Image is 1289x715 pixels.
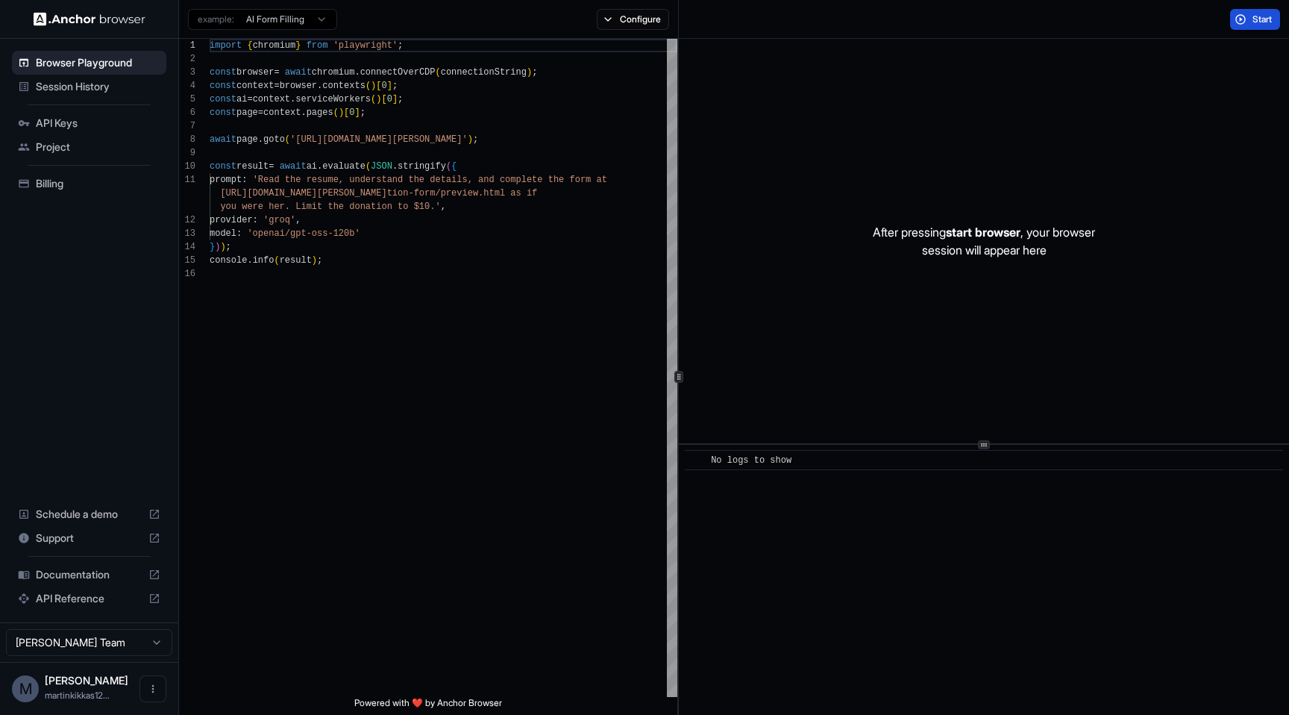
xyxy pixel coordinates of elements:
[236,161,269,172] span: result
[398,161,446,172] span: stringify
[398,94,403,104] span: ;
[210,175,242,185] span: prompt
[322,161,366,172] span: evaluate
[263,134,285,145] span: goto
[179,254,195,267] div: 15
[263,107,301,118] span: context
[215,242,220,252] span: )
[371,81,376,91] span: )
[354,697,502,715] span: Powered with ❤️ by Anchor Browser
[179,227,195,240] div: 13
[12,111,166,135] div: API Keys
[312,255,317,266] span: )
[247,40,252,51] span: {
[210,134,236,145] span: await
[371,94,376,104] span: (
[692,453,700,468] span: ​
[322,81,366,91] span: contexts
[253,215,258,225] span: :
[210,242,215,252] span: }
[12,587,166,611] div: API Reference
[1252,13,1273,25] span: Start
[387,94,392,104] span: 0
[290,94,295,104] span: .
[263,215,295,225] span: 'groq'
[446,161,451,172] span: (
[179,213,195,227] div: 12
[295,40,301,51] span: }
[179,93,195,106] div: 5
[12,172,166,196] div: Billing
[392,161,398,172] span: .
[12,675,39,702] div: M
[179,146,195,160] div: 9
[527,67,532,78] span: )
[179,52,195,66] div: 2
[376,94,381,104] span: )
[366,81,371,91] span: (
[285,134,290,145] span: (
[179,267,195,281] div: 16
[280,161,307,172] span: await
[307,40,328,51] span: from
[236,81,274,91] span: context
[436,67,441,78] span: (
[12,563,166,587] div: Documentation
[36,116,160,131] span: API Keys
[179,106,195,119] div: 6
[468,134,473,145] span: )
[247,255,252,266] span: .
[236,228,242,239] span: :
[220,188,386,199] span: [URL][DOMAIN_NAME][PERSON_NAME]
[210,255,247,266] span: console
[236,107,258,118] span: page
[473,134,478,145] span: ;
[344,107,349,118] span: [
[220,202,440,212] span: you were her. Limit the donation to $10.'
[873,223,1095,259] p: After pressing , your browser session will appear here
[387,81,392,91] span: ]
[317,81,322,91] span: .
[387,188,538,199] span: tion-form/preview.html as if
[179,66,195,79] div: 3
[376,81,381,91] span: [
[392,94,398,104] span: ]
[381,94,386,104] span: [
[295,94,371,104] span: serviceWorkers
[12,51,166,75] div: Browser Playground
[179,160,195,173] div: 10
[532,67,537,78] span: ;
[247,94,252,104] span: =
[290,134,468,145] span: '[URL][DOMAIN_NAME][PERSON_NAME]'
[198,13,234,25] span: example:
[12,502,166,526] div: Schedule a demo
[242,175,247,185] span: :
[285,67,312,78] span: await
[139,675,166,702] button: Open menu
[274,81,279,91] span: =
[253,40,296,51] span: chromium
[354,107,360,118] span: ]
[301,107,306,118] span: .
[12,75,166,99] div: Session History
[36,140,160,154] span: Project
[1230,9,1280,30] button: Start
[210,40,242,51] span: import
[36,531,142,546] span: Support
[12,526,166,550] div: Support
[179,119,195,133] div: 7
[295,215,301,225] span: ,
[280,255,312,266] span: result
[280,81,317,91] span: browser
[34,12,145,26] img: Anchor Logo
[258,107,263,118] span: =
[354,67,360,78] span: .
[441,67,527,78] span: connectionString
[253,255,275,266] span: info
[236,134,258,145] span: page
[45,674,128,687] span: Martin Kikkas
[179,79,195,93] div: 4
[236,67,274,78] span: browser
[946,225,1020,240] span: start browser
[269,161,274,172] span: =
